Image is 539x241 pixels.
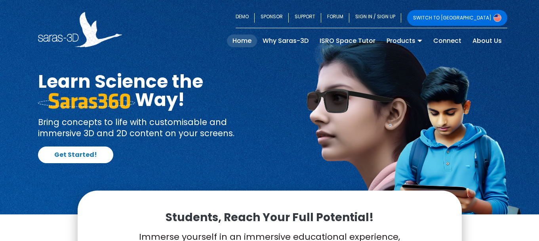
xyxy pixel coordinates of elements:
a: Why Saras-3D [257,35,314,47]
a: SIGN IN / SIGN UP [349,10,401,26]
a: DEMO [236,10,255,26]
img: Switch to USA [493,14,501,22]
a: FORUM [321,10,349,26]
a: ISRO Space Tutor [314,35,381,47]
img: Saras 3D [38,12,122,47]
a: Home [227,35,257,47]
p: Students, Reach Your Full Potential! [97,210,442,225]
img: saras 360 [38,93,135,109]
a: SPONSOR [255,10,289,26]
a: About Us [467,35,507,47]
h1: Learn Science the Way! [38,72,264,109]
a: Get Started! [38,147,113,163]
a: Products [381,35,428,47]
p: Bring concepts to life with customisable and immersive 3D and 2D content on your screens. [38,117,264,139]
a: SWITCH TO [GEOGRAPHIC_DATA] [407,10,507,26]
a: Connect [428,35,467,47]
a: SUPPORT [289,10,321,26]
